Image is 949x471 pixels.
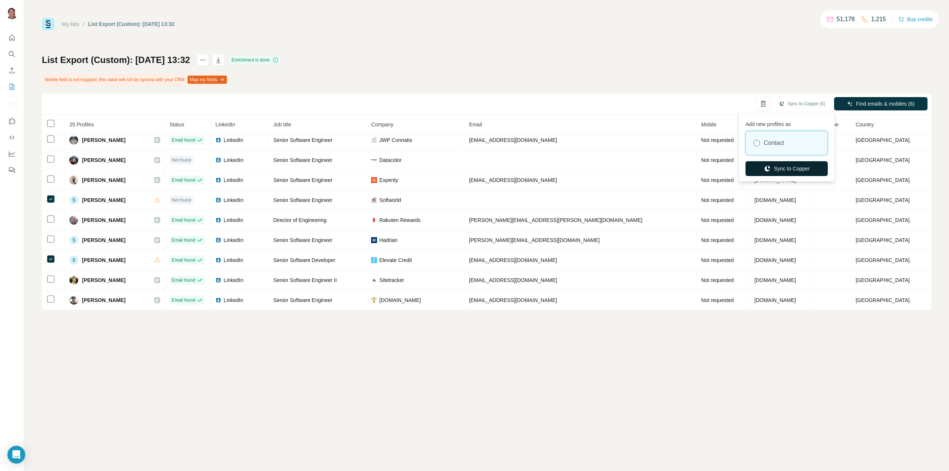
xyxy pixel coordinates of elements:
span: Hadrian [379,236,397,244]
button: Enrich CSV [6,64,18,77]
span: [PERSON_NAME] [82,216,125,224]
span: [DOMAIN_NAME] [754,197,796,203]
img: LinkedIn logo [215,137,221,143]
span: Not requested [701,277,734,283]
button: actions [197,54,209,66]
img: company-logo [371,237,377,243]
span: [DOMAIN_NAME] [754,177,796,183]
span: Elevate Credit [379,256,412,264]
img: Avatar [69,136,78,145]
span: LinkedIn [224,196,243,204]
p: Add new profiles as [745,117,828,128]
span: Datacolor [379,156,401,164]
span: [GEOGRAPHIC_DATA] [856,197,910,203]
span: Rakuten Rewards [379,216,420,224]
span: Email found [172,217,195,223]
span: Not found [172,197,191,203]
span: LinkedIn [215,122,235,127]
img: LinkedIn logo [215,177,221,183]
span: [EMAIL_ADDRESS][DOMAIN_NAME] [469,137,557,143]
span: Senior Software Developer [273,257,335,263]
p: 51,178 [837,15,855,24]
img: LinkedIn logo [215,257,221,263]
li: / [83,20,85,28]
span: Email found [172,137,195,143]
span: [DOMAIN_NAME] [754,257,796,263]
span: Email found [172,257,195,263]
span: [PERSON_NAME] [82,296,125,304]
img: company-logo [371,277,377,283]
span: [PERSON_NAME] [82,196,125,204]
span: Senior Software Engineer [273,237,333,243]
span: LinkedIn [224,136,243,144]
img: company-logo [371,177,377,183]
img: Avatar [69,276,78,285]
img: company-logo [371,157,377,163]
h1: List Export (Custom): [DATE] 13:32 [42,54,190,66]
span: [PERSON_NAME] [82,156,125,164]
img: company-logo [371,257,377,263]
span: Senior Software Engineer [273,297,333,303]
button: Sync to Copper (6) [774,98,830,109]
span: [EMAIL_ADDRESS][DOMAIN_NAME] [469,177,557,183]
img: Surfe Logo [42,18,54,30]
img: Avatar [69,156,78,165]
div: Enrichment is done [229,56,281,64]
span: Not requested [701,257,734,263]
img: LinkedIn logo [215,277,221,283]
button: Search [6,47,18,61]
span: Senior Software Engineer [273,157,333,163]
div: S [69,256,78,265]
button: My lists [6,80,18,93]
span: Experity [379,176,398,184]
span: Mobile [701,122,716,127]
img: Avatar [69,216,78,225]
img: company-logo [371,297,377,303]
button: Quick start [6,31,18,44]
span: [DOMAIN_NAME] [379,296,421,304]
span: Status [169,122,184,127]
span: LinkedIn [224,276,243,284]
span: Company [371,122,393,127]
span: Not requested [701,217,734,223]
div: S [69,196,78,205]
span: [PERSON_NAME] [82,256,125,264]
span: [GEOGRAPHIC_DATA] [856,237,910,243]
span: [GEOGRAPHIC_DATA] [856,157,910,163]
span: LinkedIn [224,176,243,184]
span: Not requested [701,157,734,163]
span: Find emails & mobiles (6) [856,100,915,107]
span: Email found [172,277,195,283]
span: Not requested [701,237,734,243]
span: Email found [172,237,195,243]
span: [DOMAIN_NAME] [754,237,796,243]
span: Email found [172,177,195,183]
div: Mobile field is not mapped, this value will not be synced with your CRM [42,73,228,86]
span: 25 Profiles [69,122,94,127]
span: [EMAIL_ADDRESS][DOMAIN_NAME] [469,297,557,303]
span: [GEOGRAPHIC_DATA] [856,257,910,263]
button: Map my fields [188,76,227,84]
button: Dashboard [6,147,18,160]
button: Use Surfe API [6,131,18,144]
span: Country [856,122,874,127]
a: My lists [62,21,79,27]
span: Senior Software Engineer [273,137,333,143]
div: List Export (Custom): [DATE] 13:32 [88,20,175,28]
span: [PERSON_NAME] [82,236,125,244]
span: [EMAIL_ADDRESS][DOMAIN_NAME] [469,277,557,283]
span: [GEOGRAPHIC_DATA] [856,297,910,303]
img: Avatar [69,296,78,305]
span: LinkedIn [224,296,243,304]
p: 1,215 [871,15,886,24]
span: [DOMAIN_NAME] [754,217,796,223]
span: Job title [273,122,291,127]
span: [PERSON_NAME][EMAIL_ADDRESS][PERSON_NAME][DOMAIN_NAME] [469,217,642,223]
img: Avatar [6,7,18,19]
span: LinkedIn [224,156,243,164]
span: [GEOGRAPHIC_DATA] [856,137,910,143]
span: Softworld [379,196,401,204]
button: Find emails & mobiles (6) [834,97,927,110]
span: Email found [172,297,195,304]
span: Senior Software Engineer [273,177,333,183]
